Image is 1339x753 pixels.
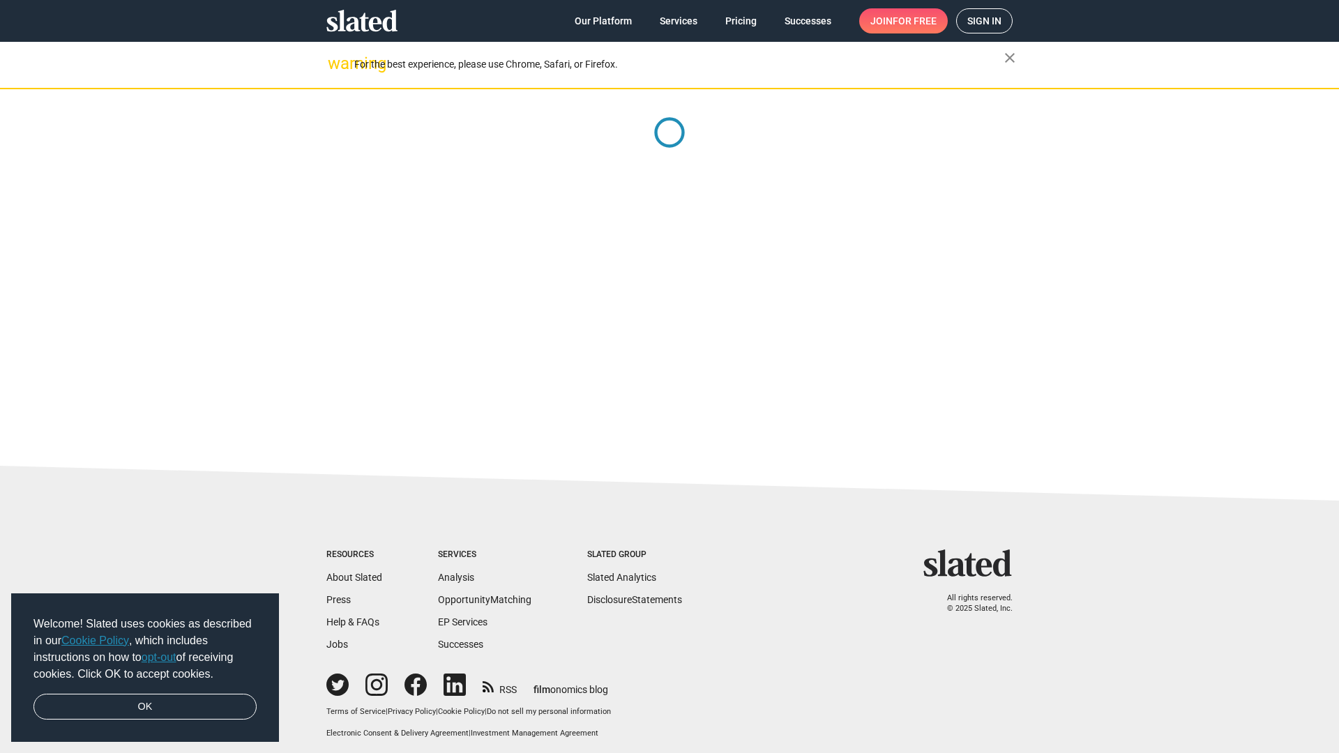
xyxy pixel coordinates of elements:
[587,572,656,583] a: Slated Analytics
[575,8,632,33] span: Our Platform
[438,707,485,716] a: Cookie Policy
[438,549,531,561] div: Services
[326,594,351,605] a: Press
[386,707,388,716] span: |
[326,729,469,738] a: Electronic Consent & Delivery Agreement
[660,8,697,33] span: Services
[870,8,937,33] span: Join
[785,8,831,33] span: Successes
[326,707,386,716] a: Terms of Service
[773,8,842,33] a: Successes
[967,9,1001,33] span: Sign in
[932,593,1013,614] p: All rights reserved. © 2025 Slated, Inc.
[587,549,682,561] div: Slated Group
[438,594,531,605] a: OpportunityMatching
[326,616,379,627] a: Help & FAQs
[328,55,345,72] mat-icon: warning
[483,675,517,697] a: RSS
[725,8,757,33] span: Pricing
[859,8,948,33] a: Joinfor free
[714,8,768,33] a: Pricing
[33,616,257,683] span: Welcome! Slated uses cookies as described in our , which includes instructions on how to of recei...
[534,684,550,695] span: film
[354,55,1004,74] div: For the best experience, please use Chrome, Safari, or Firefox.
[893,8,937,33] span: for free
[438,639,483,650] a: Successes
[438,572,474,583] a: Analysis
[956,8,1013,33] a: Sign in
[469,729,471,738] span: |
[487,707,611,717] button: Do not sell my personal information
[471,729,598,738] a: Investment Management Agreement
[11,593,279,743] div: cookieconsent
[534,672,608,697] a: filmonomics blog
[326,549,382,561] div: Resources
[438,616,487,627] a: EP Services
[61,634,129,646] a: Cookie Policy
[649,8,709,33] a: Services
[142,651,176,663] a: opt-out
[485,707,487,716] span: |
[587,594,682,605] a: DisclosureStatements
[436,707,438,716] span: |
[1001,50,1018,66] mat-icon: close
[388,707,436,716] a: Privacy Policy
[326,572,382,583] a: About Slated
[33,694,257,720] a: dismiss cookie message
[563,8,643,33] a: Our Platform
[326,639,348,650] a: Jobs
